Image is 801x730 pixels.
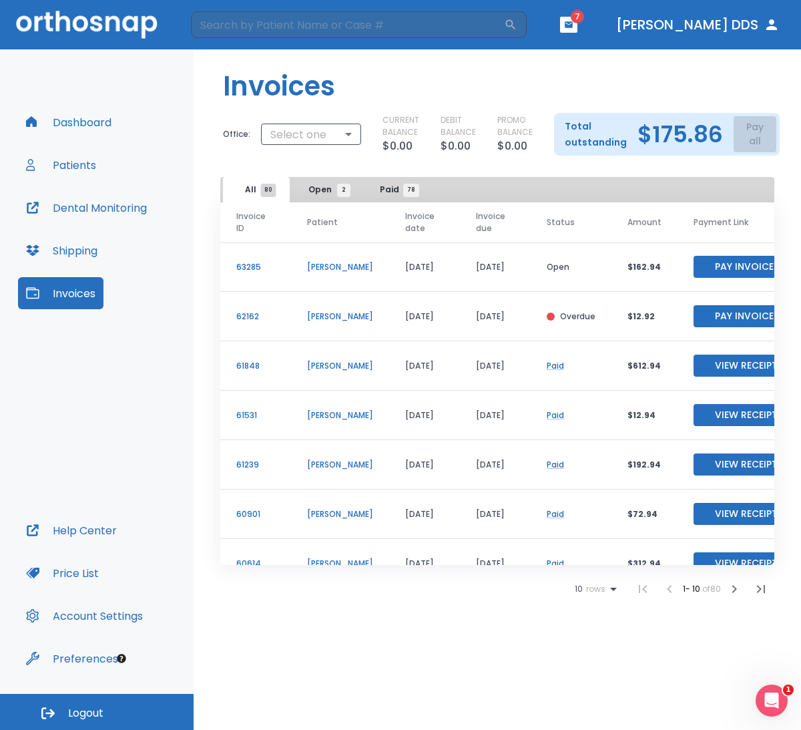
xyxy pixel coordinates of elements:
[236,409,275,421] p: 61531
[382,138,413,154] p: $0.00
[441,114,476,138] p: DEBIT BALANCE
[236,360,275,372] p: 61848
[702,583,721,594] span: of 80
[261,121,361,148] div: Select one
[18,643,126,675] button: Preferences
[389,292,460,341] td: [DATE]
[307,311,373,323] p: [PERSON_NAME]
[307,360,373,372] p: [PERSON_NAME]
[694,256,795,278] button: Pay Invoice
[571,10,584,23] span: 7
[236,311,275,323] p: 62162
[441,138,471,154] p: $0.00
[403,184,419,197] span: 78
[18,277,103,309] button: Invoices
[694,503,799,525] button: View Receipt
[307,508,373,520] p: [PERSON_NAME]
[236,261,275,273] p: 63285
[547,360,564,371] a: Paid
[18,106,119,138] button: Dashboard
[497,138,527,154] p: $0.00
[547,459,564,470] a: Paid
[694,557,799,568] a: View Receipt
[476,210,505,234] span: Invoice due
[18,192,155,224] button: Dental Monitoring
[694,552,799,574] button: View Receipt
[389,341,460,391] td: [DATE]
[18,234,105,266] a: Shipping
[308,184,344,196] span: Open
[565,118,627,150] p: Total outstanding
[223,128,250,140] p: Office:
[627,360,661,372] p: $612.94
[18,514,125,546] button: Help Center
[260,184,276,197] span: 80
[627,558,661,570] p: $312.94
[389,391,460,440] td: [DATE]
[497,114,533,138] p: PROMO BALANCE
[16,11,158,38] img: Orthosnap
[575,584,583,594] span: 10
[783,685,794,695] span: 1
[627,459,661,471] p: $192.94
[307,261,373,273] p: [PERSON_NAME]
[245,184,268,196] span: All
[627,261,661,273] p: $162.94
[223,177,431,202] div: tabs
[547,508,564,520] a: Paid
[18,557,107,589] button: Price List
[637,124,723,144] h2: $175.86
[337,184,350,197] span: 2
[389,440,460,490] td: [DATE]
[694,260,795,272] a: Pay Invoice
[389,242,460,292] td: [DATE]
[18,600,151,632] button: Account Settings
[236,210,266,234] span: Invoice ID
[460,440,531,490] td: [DATE]
[115,653,127,665] div: Tooltip anchor
[460,539,531,588] td: [DATE]
[68,706,103,721] span: Logout
[380,184,411,196] span: Paid
[460,391,531,440] td: [DATE]
[627,311,661,323] p: $12.92
[307,216,338,228] span: Patient
[389,490,460,539] td: [DATE]
[460,341,531,391] td: [DATE]
[694,216,748,228] span: Payment Link
[18,149,104,181] button: Patients
[627,216,661,228] span: Amount
[382,114,419,138] p: CURRENT BALANCE
[307,459,373,471] p: [PERSON_NAME]
[547,216,575,228] span: Status
[389,539,460,588] td: [DATE]
[611,13,785,37] button: [PERSON_NAME] DDS
[560,311,595,323] p: Overdue
[694,508,799,519] a: View Receipt
[236,459,275,471] p: 61239
[460,292,531,341] td: [DATE]
[460,242,531,292] td: [DATE]
[694,409,799,420] a: View Receipt
[694,359,799,371] a: View Receipt
[627,508,661,520] p: $72.94
[405,210,435,234] span: Invoice date
[583,584,605,594] span: rows
[694,458,799,470] a: View Receipt
[223,66,335,106] h1: Invoices
[756,685,788,717] iframe: Intercom live chat
[683,583,702,594] span: 1 - 10
[694,310,795,321] a: Pay Invoice
[236,558,275,570] p: 60614
[694,453,799,476] button: View Receipt
[236,508,275,520] p: 60901
[547,558,564,569] a: Paid
[460,490,531,539] td: [DATE]
[531,242,611,292] td: Open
